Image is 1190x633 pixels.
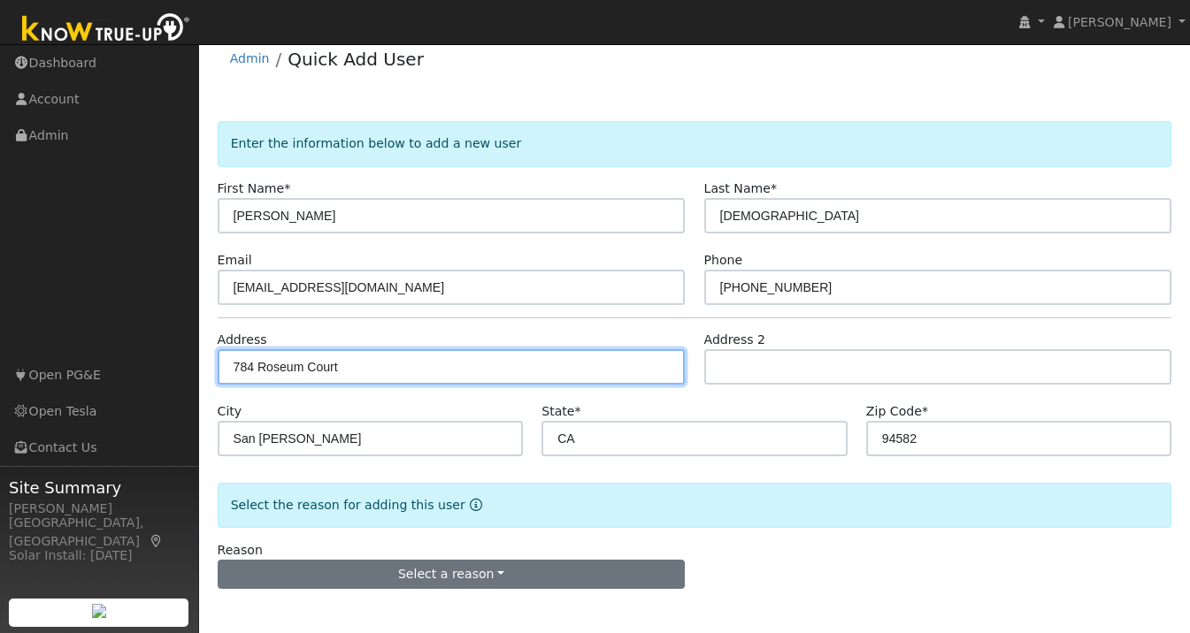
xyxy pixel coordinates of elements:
label: Last Name [704,179,777,198]
img: retrieve [92,604,106,618]
label: First Name [218,179,291,198]
label: State [541,402,580,421]
div: Solar Install: [DATE] [9,546,189,565]
label: City [218,402,242,421]
div: Select the reason for adding this user [218,483,1172,528]
div: [GEOGRAPHIC_DATA], [GEOGRAPHIC_DATA] [9,514,189,551]
a: Quick Add User [288,49,424,70]
span: [PERSON_NAME] [1068,15,1171,29]
span: Required [284,181,290,195]
span: Site Summary [9,476,189,500]
a: Admin [230,51,270,65]
a: Reason for new user [465,498,482,512]
button: Select a reason [218,560,686,590]
label: Address 2 [704,331,766,349]
div: [PERSON_NAME] [9,500,189,518]
div: Enter the information below to add a new user [218,121,1172,166]
a: Map [149,534,165,548]
span: Required [574,404,580,418]
img: Know True-Up [13,10,199,50]
span: Required [771,181,777,195]
span: Required [922,404,928,418]
label: Phone [704,251,743,270]
label: Email [218,251,252,270]
label: Address [218,331,267,349]
label: Reason [218,541,263,560]
label: Zip Code [866,402,928,421]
